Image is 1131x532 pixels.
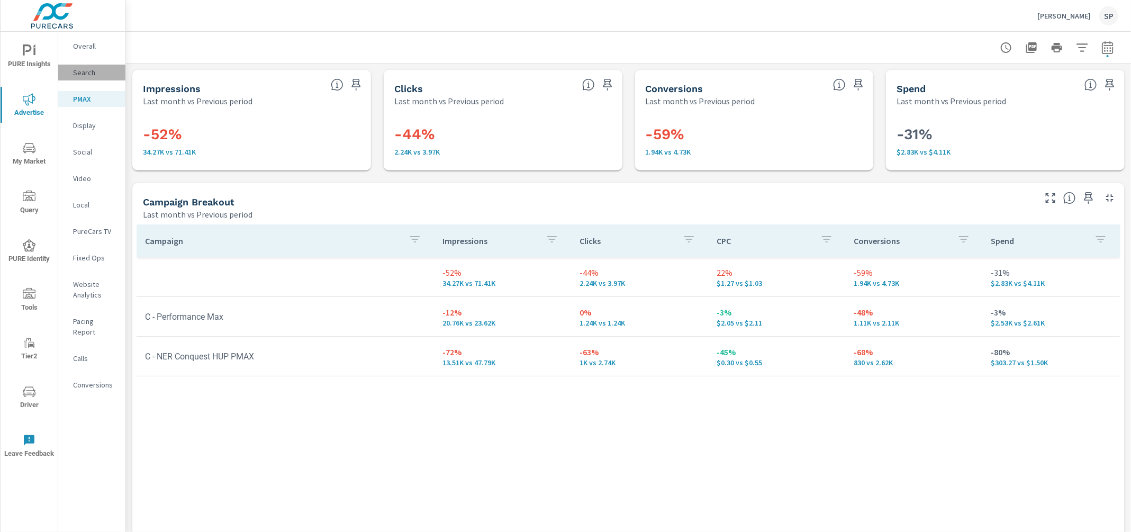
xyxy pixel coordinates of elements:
[4,385,55,411] span: Driver
[1099,6,1118,25] div: SP
[58,170,125,186] div: Video
[1097,37,1118,58] button: Select Date Range
[1063,192,1076,204] span: This is a summary of PMAX performance results by campaign. Each column can be sorted.
[394,148,612,156] p: 2,237 vs 3,973
[991,346,1111,358] p: -80%
[442,279,563,287] p: 34,266 vs 71,407
[646,83,703,94] h5: Conversions
[73,147,117,157] p: Social
[137,343,434,370] td: C - NER Conquest HUP PMAX
[717,358,837,367] p: $0.30 vs $0.55
[599,76,616,93] span: Save this to your personalized report
[4,239,55,265] span: PURE Identity
[394,125,612,143] h3: -44%
[73,120,117,131] p: Display
[991,279,1111,287] p: $2,834.49 vs $4,110.92
[73,173,117,184] p: Video
[897,148,1114,156] p: $2,834 vs $4,111
[145,236,400,246] p: Campaign
[580,236,674,246] p: Clicks
[1021,37,1042,58] button: "Export Report to PDF"
[442,346,563,358] p: -72%
[58,197,125,213] div: Local
[394,95,504,107] p: Last month vs Previous period
[4,93,55,119] span: Advertise
[991,236,1086,246] p: Spend
[331,78,343,91] span: The number of times an ad was shown on your behalf.
[73,94,117,104] p: PMAX
[991,319,1111,327] p: $2,531.22 vs $2,612.73
[582,78,595,91] span: The number of times an ad was clicked by a consumer.
[58,377,125,393] div: Conversions
[854,266,974,279] p: -59%
[348,76,365,93] span: Save this to your personalized report
[4,434,55,460] span: Leave Feedback
[73,380,117,390] p: Conversions
[442,319,563,327] p: 20,757 vs 23,618
[854,346,974,358] p: -68%
[143,196,234,208] h5: Campaign Breakout
[1101,76,1118,93] span: Save this to your personalized report
[58,350,125,366] div: Calls
[1042,190,1059,206] button: Make Fullscreen
[137,303,434,330] td: C - Performance Max
[854,279,974,287] p: 1,937 vs 4,730
[143,95,252,107] p: Last month vs Previous period
[897,125,1114,143] h3: -31%
[854,319,974,327] p: 1,108 vs 2,113
[58,223,125,239] div: PureCars TV
[580,319,700,327] p: 1.24K vs 1.24K
[4,191,55,217] span: Query
[1084,78,1097,91] span: The amount of money spent on advertising during the period.
[4,142,55,168] span: My Market
[394,83,423,94] h5: Clicks
[143,148,360,156] p: 34,266 vs 71,407
[143,208,252,221] p: Last month vs Previous period
[854,236,949,246] p: Conversions
[143,125,360,143] h3: -52%
[73,200,117,210] p: Local
[442,306,563,319] p: -12%
[4,44,55,70] span: PURE Insights
[73,41,117,51] p: Overall
[646,95,755,107] p: Last month vs Previous period
[58,313,125,340] div: Pacing Report
[717,346,837,358] p: -45%
[143,83,201,94] h5: Impressions
[1080,190,1097,206] span: Save this to your personalized report
[73,279,117,300] p: Website Analytics
[4,288,55,314] span: Tools
[73,67,117,78] p: Search
[1037,11,1091,21] p: [PERSON_NAME]
[580,306,700,319] p: 0%
[442,236,537,246] p: Impressions
[991,306,1111,319] p: -3%
[1046,37,1067,58] button: Print Report
[850,76,867,93] span: Save this to your personalized report
[717,266,837,279] p: 22%
[646,148,863,156] p: 1,937 vs 4,730
[580,346,700,358] p: -63%
[73,316,117,337] p: Pacing Report
[1101,190,1118,206] button: Minimize Widget
[717,306,837,319] p: -3%
[58,250,125,266] div: Fixed Ops
[442,266,563,279] p: -52%
[833,78,846,91] span: Total Conversions include Actions, Leads and Unmapped.
[897,95,1006,107] p: Last month vs Previous period
[58,38,125,54] div: Overall
[73,253,117,263] p: Fixed Ops
[646,125,863,143] h3: -59%
[854,358,974,367] p: 830 vs 2,618
[854,306,974,319] p: -48%
[58,118,125,133] div: Display
[58,276,125,303] div: Website Analytics
[1,32,58,470] div: nav menu
[717,319,837,327] p: $2.05 vs $2.11
[897,83,926,94] h5: Spend
[580,279,700,287] p: 2,237 vs 3,973
[717,236,811,246] p: CPC
[73,226,117,237] p: PureCars TV
[4,337,55,363] span: Tier2
[58,91,125,107] div: PMAX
